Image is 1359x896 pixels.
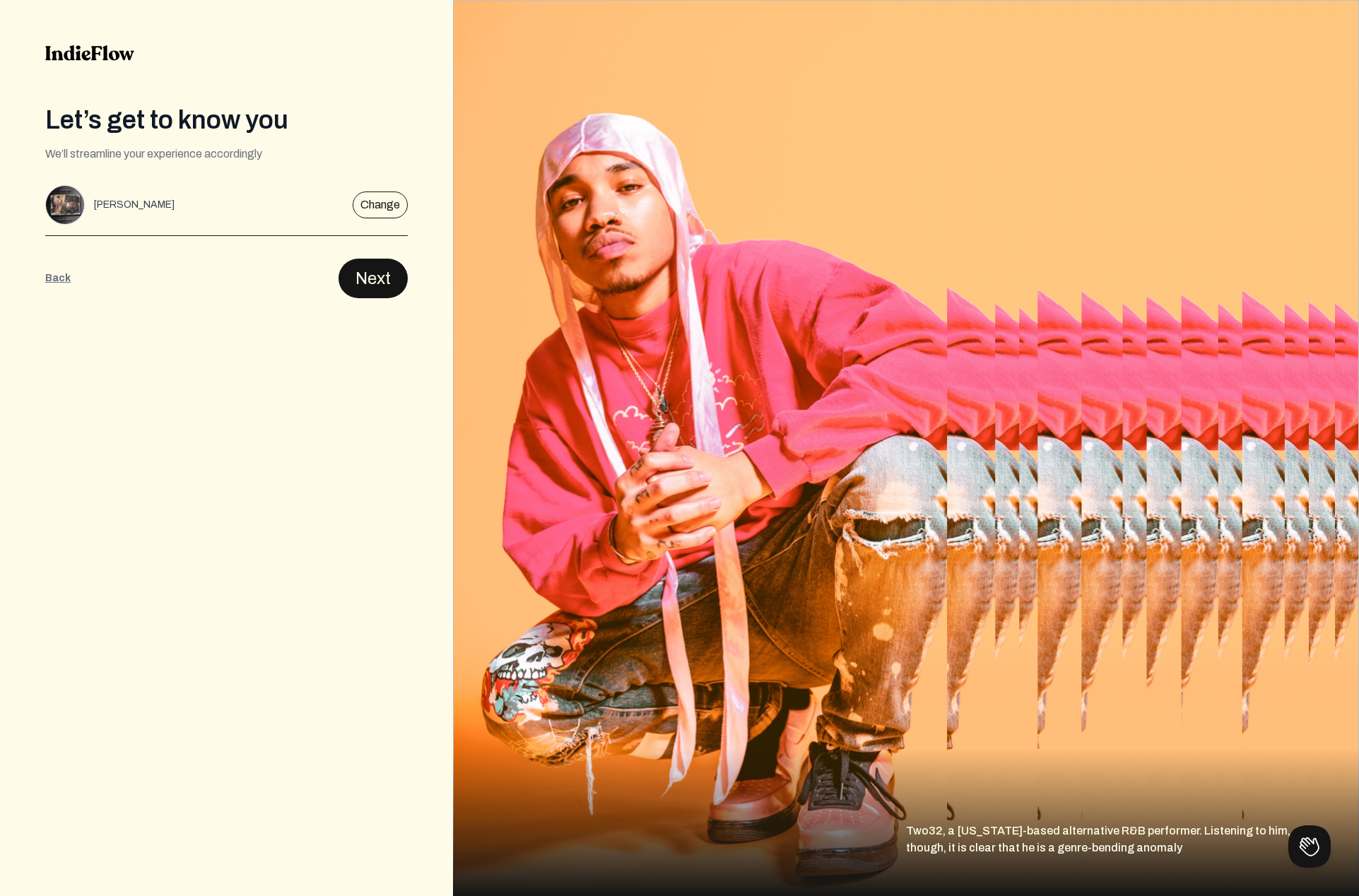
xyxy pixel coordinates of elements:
[45,146,408,163] div: We’ll streamline your experience accordingly
[353,191,408,218] button: Change
[45,45,134,61] img: indieflow-logo-black.svg
[93,198,175,212] div: [PERSON_NAME]
[45,259,71,298] button: Back
[1288,825,1331,868] iframe: Toggle Customer Support
[906,823,1359,896] div: Two32, a [US_STATE]-based alternative R&B performer. Listening to him, though, it is clear that h...
[339,259,408,298] button: Next
[45,106,408,134] div: Let’s get to know you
